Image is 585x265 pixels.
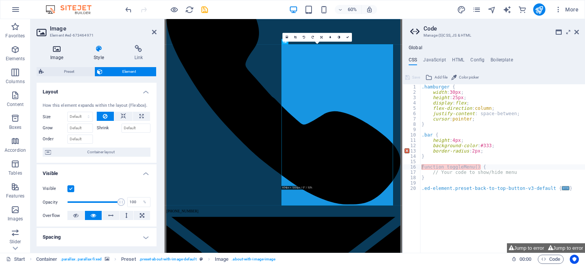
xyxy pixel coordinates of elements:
[511,255,532,264] h6: Session time
[491,57,513,66] h4: Boilerplate
[232,255,275,264] span: . about-with-image-image
[403,175,421,180] div: 18
[403,132,421,138] div: 10
[343,33,352,42] a: Confirm ( Ctrl ⏎ )
[291,33,300,42] a: Crop mode
[403,127,421,132] div: 9
[403,148,421,154] div: 13
[533,3,545,16] button: publish
[124,5,133,14] button: undo
[452,57,465,66] h4: HTML
[105,257,109,261] i: This element contains a background
[403,116,421,122] div: 7
[105,67,154,76] span: Element
[538,255,564,264] button: Code
[95,67,157,76] button: Element
[121,255,136,264] span: Click to select. Double-click to edit
[503,5,512,14] button: text_generator
[472,5,481,14] i: Pages (Ctrl+Alt+S)
[6,56,25,62] p: Elements
[44,5,101,14] img: Editor Logo
[5,147,26,153] p: Accordion
[470,57,484,66] h4: Config
[525,256,526,262] span: :
[37,228,157,246] h4: Spacing
[423,57,446,66] h4: JavaScript
[403,122,421,127] div: 8
[450,73,480,82] button: Color picker
[67,124,93,133] input: Default
[200,257,203,261] i: This element is a customizable preset
[300,33,308,42] a: Rotate left 90°
[403,90,421,95] div: 2
[6,255,25,264] a: Click to cancel selection. Double-click to open Pages
[409,57,417,66] h4: CSS
[7,101,24,108] p: Content
[424,73,449,82] button: Add file
[6,193,24,199] p: Features
[562,186,570,190] span: ...
[37,67,94,76] button: Preset
[169,5,179,14] button: Click here to leave preview mode and continue editing
[37,45,80,61] h4: Image
[121,124,151,133] input: Default
[403,138,421,143] div: 11
[185,5,194,14] i: Reload page
[185,5,194,14] button: reload
[97,124,121,133] label: Shrink
[37,83,157,96] h4: Layout
[503,5,511,14] i: AI Writer
[43,211,67,220] label: Overflow
[409,45,422,51] h4: Global
[8,216,23,222] p: Images
[43,115,67,119] label: Size
[535,5,543,14] i: Publish
[472,5,481,14] button: pages
[403,154,421,159] div: 14
[541,255,560,264] span: Code
[43,103,150,109] div: How this element expands within the layout (Flexbox).
[570,255,579,264] button: Usercentrics
[6,79,25,85] p: Columns
[200,5,209,14] i: Save (Ctrl+S)
[36,255,58,264] span: Click to select. Double-click to edit
[457,5,466,14] i: Design (Ctrl+Alt+Y)
[5,33,25,39] p: Favorites
[37,164,157,178] h4: Visible
[43,200,67,204] label: Opacity
[403,100,421,106] div: 4
[43,148,150,157] button: Container layout
[80,45,120,61] h4: Style
[424,32,564,39] h3: Manage (S)CSS, JS & HTML
[487,5,497,14] button: navigator
[519,255,531,264] span: 00 00
[459,73,479,82] span: Color picker
[403,186,421,191] div: 20
[546,243,585,253] button: Jump to error
[346,5,358,14] h6: 60%
[403,164,421,170] div: 16
[61,255,102,264] span: . parallax .parallax-fixed
[43,135,67,144] label: Order
[403,106,421,111] div: 5
[124,5,133,14] i: Undo: Change responsive image (Ctrl+Z)
[518,5,527,14] i: Commerce
[139,198,150,207] div: %
[403,84,421,90] div: 1
[551,3,582,16] button: More
[435,73,448,82] span: Add file
[403,159,421,164] div: 15
[507,243,546,253] button: Jump to error
[67,135,93,144] input: Default
[53,148,148,157] span: Container layout
[36,255,276,264] nav: breadcrumb
[50,25,157,32] h2: Image
[10,239,21,245] p: Slider
[403,111,421,116] div: 6
[403,143,421,148] div: 12
[326,33,335,42] a: Blur
[139,255,197,264] span: . preset-about-with-image-default
[46,67,92,76] span: Preset
[403,170,421,175] div: 17
[555,6,579,13] span: More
